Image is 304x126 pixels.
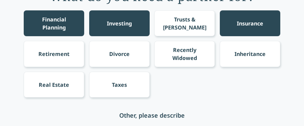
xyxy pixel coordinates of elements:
[107,19,132,27] div: Investing
[38,50,69,58] div: Retirement
[30,15,78,31] div: Financial Planning
[237,19,263,27] div: Insurance
[119,111,185,120] div: Other, please describe
[39,81,69,89] div: Real Estate
[235,50,266,58] div: Inheritance
[161,15,209,31] div: Trusts & [PERSON_NAME]
[161,46,209,62] div: Recently Widowed
[112,81,127,89] div: Taxes
[109,50,130,58] div: Divorce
